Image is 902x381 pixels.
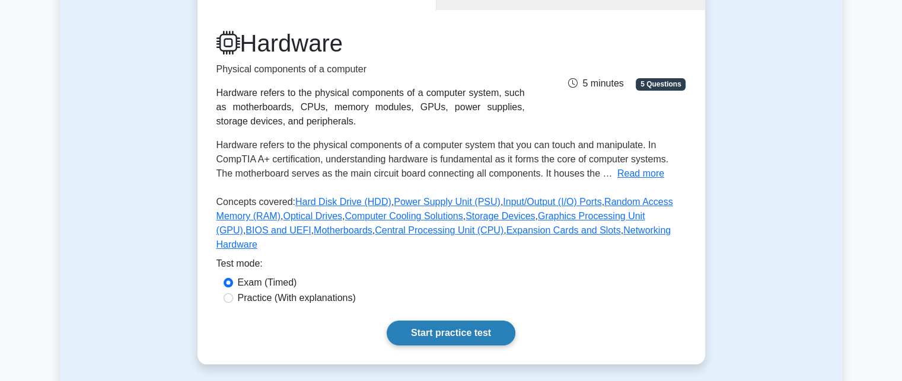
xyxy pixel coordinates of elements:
h1: Hardware [216,29,525,57]
button: Read more [617,167,664,181]
a: BIOS and UEFI [246,225,311,235]
span: 5 Questions [636,78,686,90]
span: 5 minutes [568,78,623,88]
a: Graphics Processing Unit (GPU) [216,211,645,235]
a: Start practice test [387,321,515,345]
label: Exam (Timed) [238,276,297,290]
span: Hardware refers to the physical components of a computer system that you can touch and manipulate... [216,140,669,178]
a: Power Supply Unit (PSU) [394,197,501,207]
a: Optical Drives [283,211,342,221]
div: Test mode: [216,257,686,276]
a: Motherboards [314,225,372,235]
p: Concepts covered: , , , , , , , , , , , , [216,195,686,257]
a: Storage Devices [466,211,535,221]
div: Hardware refers to the physical components of a computer system, such as motherboards, CPUs, memo... [216,86,525,129]
a: Central Processing Unit (CPU) [375,225,503,235]
a: Computer Cooling Solutions [345,211,463,221]
label: Practice (With explanations) [238,291,356,305]
a: Expansion Cards and Slots [506,225,621,235]
p: Physical components of a computer [216,62,525,76]
a: Hard Disk Drive (HDD) [295,197,391,207]
a: Input/Output (I/O) Ports [503,197,601,207]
